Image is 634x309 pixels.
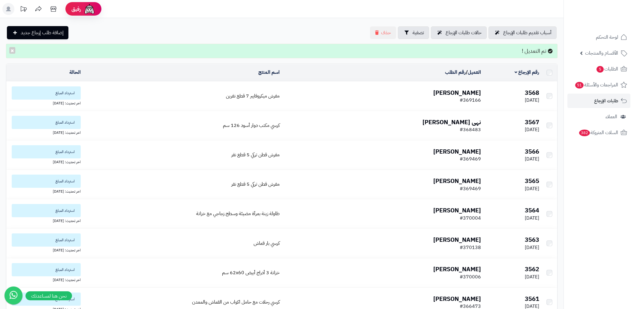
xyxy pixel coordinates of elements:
span: طلبات الإرجاع [594,97,618,105]
a: أسباب تقديم طلبات الإرجاع [488,26,557,39]
span: [DATE] [525,185,539,192]
span: [DATE] [525,244,539,251]
a: كرسي رحلات مع حامل اكواب من القماش والمعدن [192,298,280,306]
div: اخر تحديث: [DATE] [9,158,81,165]
a: طاولة زينة بمرآة مضيئة وسطح زجاجي مع خزانة [196,210,280,217]
a: إضافة طلب إرجاع جديد [7,26,68,39]
div: اخر تحديث: [DATE] [9,276,81,283]
a: لوحة التحكم [567,30,630,44]
b: 3565 [525,176,539,185]
b: [PERSON_NAME] [433,235,481,244]
span: استرداد المبلغ [12,86,81,100]
b: 3562 [525,265,539,274]
b: 3564 [525,206,539,215]
a: الحالة [69,69,81,76]
b: 3561 [525,294,539,303]
b: [PERSON_NAME] [433,294,481,303]
span: استرداد المبلغ [12,233,81,247]
span: #370138 [460,244,481,251]
button: × [9,47,15,54]
div: اخر تحديث: [DATE] [9,100,81,106]
span: السلات المتروكة [578,128,618,137]
img: logo-2.png [593,4,628,17]
span: حالات طلبات الإرجاع [446,29,482,36]
b: [PERSON_NAME] [433,265,481,274]
span: #369469 [460,155,481,163]
a: طلبات الإرجاع [567,94,630,108]
b: 3568 [525,88,539,97]
img: ai-face.png [83,3,95,15]
span: #368483 [460,126,481,133]
span: [DATE] [525,155,539,163]
span: 51 [575,82,584,89]
a: العملاء [567,109,630,124]
span: لوحة التحكم [596,33,618,41]
span: #369469 [460,185,481,192]
td: / [282,64,483,81]
span: أسباب تقديم طلبات الإرجاع [503,29,551,36]
b: [PERSON_NAME] [433,88,481,97]
a: المراجعات والأسئلة51 [567,78,630,92]
b: [PERSON_NAME] [433,176,481,185]
a: مفرش قطن تركي 5 قطع نفر [231,181,280,188]
a: رقم الإرجاع [515,69,539,76]
span: [DATE] [525,97,539,104]
a: مفرش ميكروفايبر 7 قطع نفرين [226,92,280,100]
a: اسم المنتج [258,69,280,76]
a: خزانة 3 أدراج أبيض ‎62x60 سم‏ [222,269,280,276]
b: نهى [PERSON_NAME] [422,118,481,127]
a: رقم الطلب [445,69,466,76]
span: رفيق [71,5,81,13]
a: مفرش قطن تركي 5 قطع نفر [231,151,280,158]
span: الطلبات [596,65,618,73]
div: اخر تحديث: [DATE] [9,129,81,135]
span: حذف [381,29,391,36]
a: حالات طلبات الإرجاع [431,26,487,39]
span: استرداد المبلغ [12,145,81,158]
span: [DATE] [525,126,539,133]
b: [PERSON_NAME] [433,147,481,156]
span: استرداد المبلغ [12,263,81,276]
div: تم التعديل ! [6,44,557,58]
button: حذف [370,26,396,39]
b: 3563 [525,235,539,244]
a: كرسي مكتب دوار أسود 126 سم [223,122,280,129]
span: 382 [579,130,590,136]
span: العملاء [605,112,617,121]
b: 3566 [525,147,539,156]
a: الطلبات5 [567,62,630,76]
a: العميل [468,69,481,76]
span: استرداد المبلغ [12,204,81,217]
span: #369166 [460,97,481,104]
span: المراجعات والأسئلة [575,81,618,89]
div: اخر تحديث: [DATE] [9,247,81,253]
a: كرسي بار قماش [254,240,280,247]
span: إضافة طلب إرجاع جديد [21,29,64,36]
div: اخر تحديث: [DATE] [9,188,81,194]
span: #370004 [460,214,481,222]
a: السلات المتروكة382 [567,125,630,140]
b: 3567 [525,118,539,127]
span: [DATE] [525,214,539,222]
b: [PERSON_NAME] [433,206,481,215]
div: اخر تحديث: [DATE] [9,217,81,223]
span: استرداد المبلغ [12,116,81,129]
button: تصفية [398,26,429,39]
a: تحديثات المنصة [16,3,31,16]
span: #370006 [460,273,481,280]
span: استرداد المبلغ [12,175,81,188]
span: تصفية [413,29,424,36]
span: الأقسام والمنتجات [585,49,618,57]
span: [DATE] [525,273,539,280]
span: 5 [596,66,604,73]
